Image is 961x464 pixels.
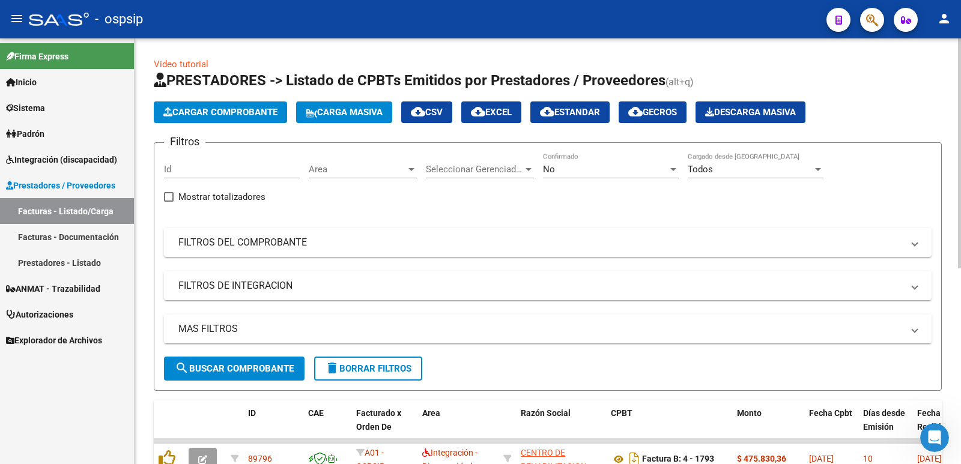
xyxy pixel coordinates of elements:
span: ANMAT - Trazabilidad [6,282,100,295]
mat-icon: person [937,11,951,26]
span: EXCEL [471,107,512,118]
mat-icon: cloud_download [628,104,643,119]
mat-expansion-panel-header: FILTROS DE INTEGRACION [164,271,932,300]
span: 89796 [248,454,272,463]
span: Inicio [6,76,37,89]
span: Descarga Masiva [705,107,796,118]
datatable-header-cell: Facturado x Orden De [351,400,417,453]
span: No [543,164,555,175]
span: Borrar Filtros [325,363,411,374]
mat-icon: cloud_download [471,104,485,119]
span: Todos [688,164,713,175]
a: Video tutorial [154,59,208,70]
span: Integración (discapacidad) [6,153,117,166]
span: Area [422,408,440,418]
button: Descarga Masiva [696,101,805,123]
mat-icon: search [175,361,189,375]
span: Gecros [628,107,677,118]
span: CSV [411,107,443,118]
mat-panel-title: FILTROS DE INTEGRACION [178,279,903,292]
datatable-header-cell: Razón Social [516,400,606,453]
span: Cargar Comprobante [163,107,277,118]
span: Fecha Recibido [917,408,951,432]
button: Gecros [619,101,687,123]
mat-expansion-panel-header: MAS FILTROS [164,315,932,343]
span: Area [309,164,406,175]
span: Monto [737,408,762,418]
span: Fecha Cpbt [809,408,852,418]
datatable-header-cell: Fecha Cpbt [804,400,858,453]
span: (alt+q) [665,76,694,88]
button: Cargar Comprobante [154,101,287,123]
span: ID [248,408,256,418]
mat-icon: menu [10,11,24,26]
span: Firma Express [6,50,68,63]
span: Autorizaciones [6,308,73,321]
span: Razón Social [521,408,571,418]
span: Facturado x Orden De [356,408,401,432]
span: CPBT [611,408,632,418]
datatable-header-cell: Area [417,400,499,453]
span: Buscar Comprobante [175,363,294,374]
mat-panel-title: MAS FILTROS [178,322,903,336]
button: EXCEL [461,101,521,123]
span: Sistema [6,101,45,115]
span: Días desde Emisión [863,408,905,432]
span: 10 [863,454,873,463]
span: Seleccionar Gerenciador [426,164,523,175]
mat-icon: cloud_download [411,104,425,119]
datatable-header-cell: CAE [303,400,351,453]
button: Carga Masiva [296,101,392,123]
button: Estandar [530,101,610,123]
span: Mostrar totalizadores [178,190,265,204]
span: Estandar [540,107,600,118]
span: [DATE] [809,454,834,463]
span: - ospsip [95,6,143,32]
button: Buscar Comprobante [164,357,305,381]
datatable-header-cell: Monto [732,400,804,453]
datatable-header-cell: CPBT [606,400,732,453]
app-download-masive: Descarga masiva de comprobantes (adjuntos) [696,101,805,123]
span: Prestadores / Proveedores [6,179,115,192]
datatable-header-cell: Días desde Emisión [858,400,912,453]
h3: Filtros [164,133,205,150]
span: Explorador de Archivos [6,334,102,347]
mat-panel-title: FILTROS DEL COMPROBANTE [178,236,903,249]
span: Carga Masiva [306,107,383,118]
datatable-header-cell: ID [243,400,303,453]
mat-expansion-panel-header: FILTROS DEL COMPROBANTE [164,228,932,257]
span: PRESTADORES -> Listado de CPBTs Emitidos por Prestadores / Proveedores [154,72,665,89]
button: Borrar Filtros [314,357,422,381]
span: Padrón [6,127,44,140]
strong: Factura B: 4 - 1793 [642,454,714,464]
mat-icon: cloud_download [540,104,554,119]
strong: $ 475.830,36 [737,454,786,463]
mat-icon: delete [325,361,339,375]
iframe: Intercom live chat [920,423,949,452]
button: CSV [401,101,452,123]
span: CAE [308,408,324,418]
span: [DATE] [917,454,942,463]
